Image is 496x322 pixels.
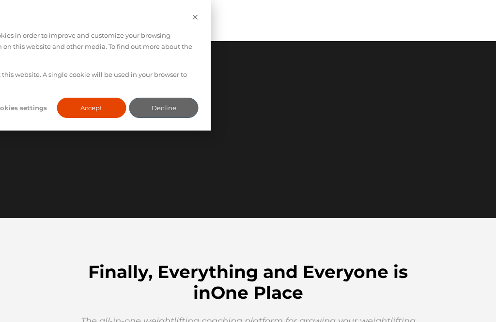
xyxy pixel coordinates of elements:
[78,262,418,303] h2: Finally, Everything and Everyone is in
[57,98,126,118] button: Accept
[211,282,303,303] span: One Place
[129,98,199,118] button: Decline
[192,13,199,24] button: Dismiss cookie banner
